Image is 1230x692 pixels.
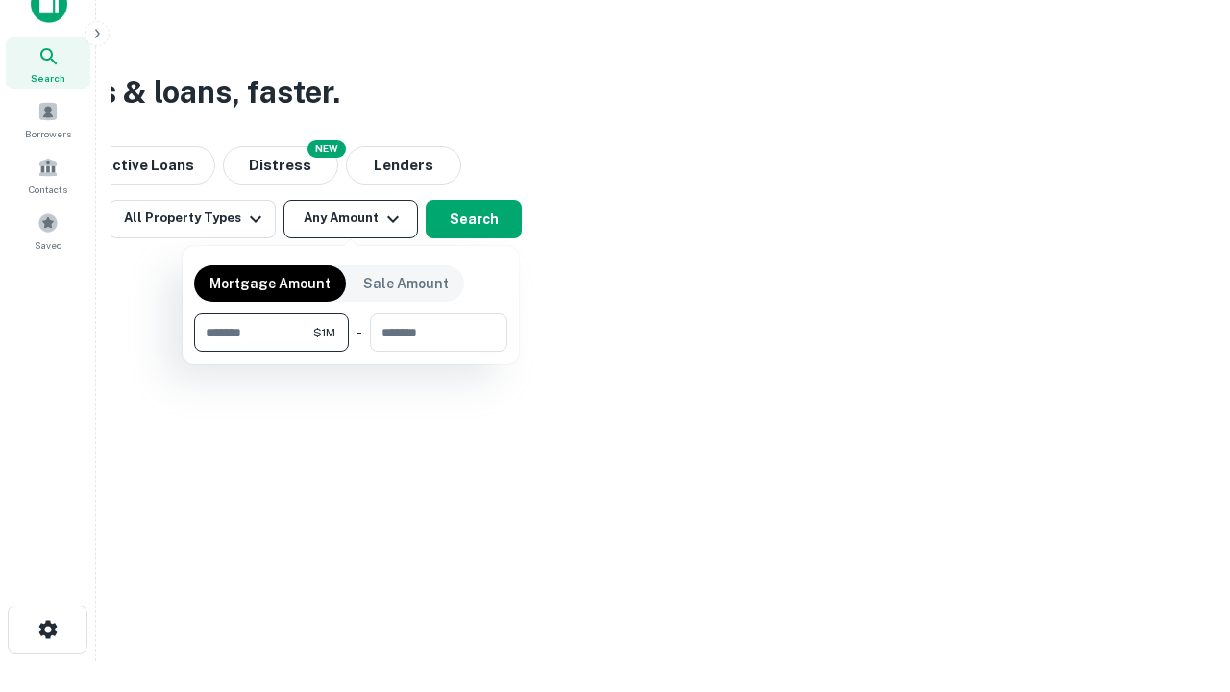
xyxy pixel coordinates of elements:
[209,273,331,294] p: Mortgage Amount
[357,313,362,352] div: -
[363,273,449,294] p: Sale Amount
[313,324,335,341] span: $1M
[1134,538,1230,630] iframe: Chat Widget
